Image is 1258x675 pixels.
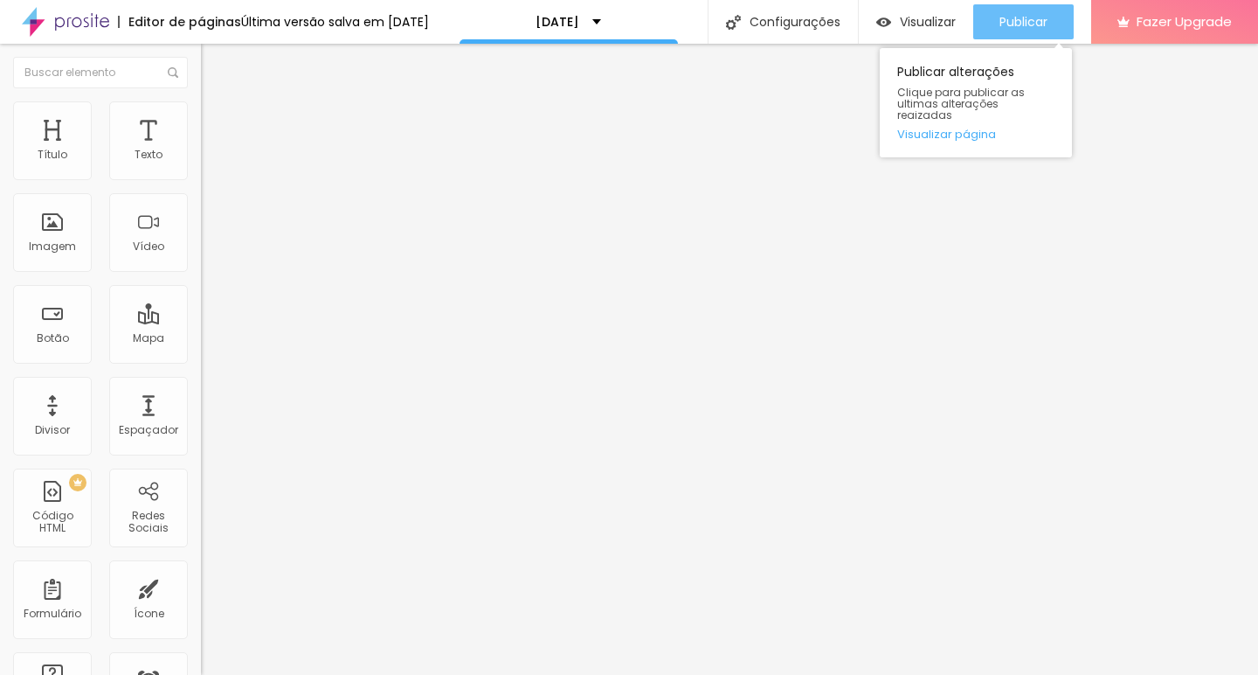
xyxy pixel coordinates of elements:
div: Divisor [35,424,70,436]
div: Botão [37,332,69,344]
button: Publicar [973,4,1074,39]
div: Texto [135,149,162,161]
div: Última versão salva em [DATE] [241,16,429,28]
span: Visualizar [900,15,956,29]
p: [DATE] [536,16,579,28]
img: Icone [726,15,741,30]
div: Espaçador [119,424,178,436]
div: Vídeo [133,240,164,253]
span: Clique para publicar as ultimas alterações reaizadas [897,87,1054,122]
div: Título [38,149,67,161]
input: Buscar elemento [13,57,188,88]
img: view-1.svg [876,15,891,30]
div: Publicar alterações [880,48,1072,157]
a: Visualizar página [897,129,1054,140]
div: Formulário [24,608,81,620]
iframe: Editor [201,44,1258,675]
div: Ícone [134,608,164,620]
div: Código HTML [17,510,86,535]
div: Editor de páginas [118,16,241,28]
span: Fazer Upgrade [1137,14,1232,29]
span: Publicar [999,15,1047,29]
button: Visualizar [859,4,973,39]
div: Imagem [29,240,76,253]
div: Redes Sociais [114,510,183,535]
div: Mapa [133,332,164,344]
img: Icone [168,67,178,78]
